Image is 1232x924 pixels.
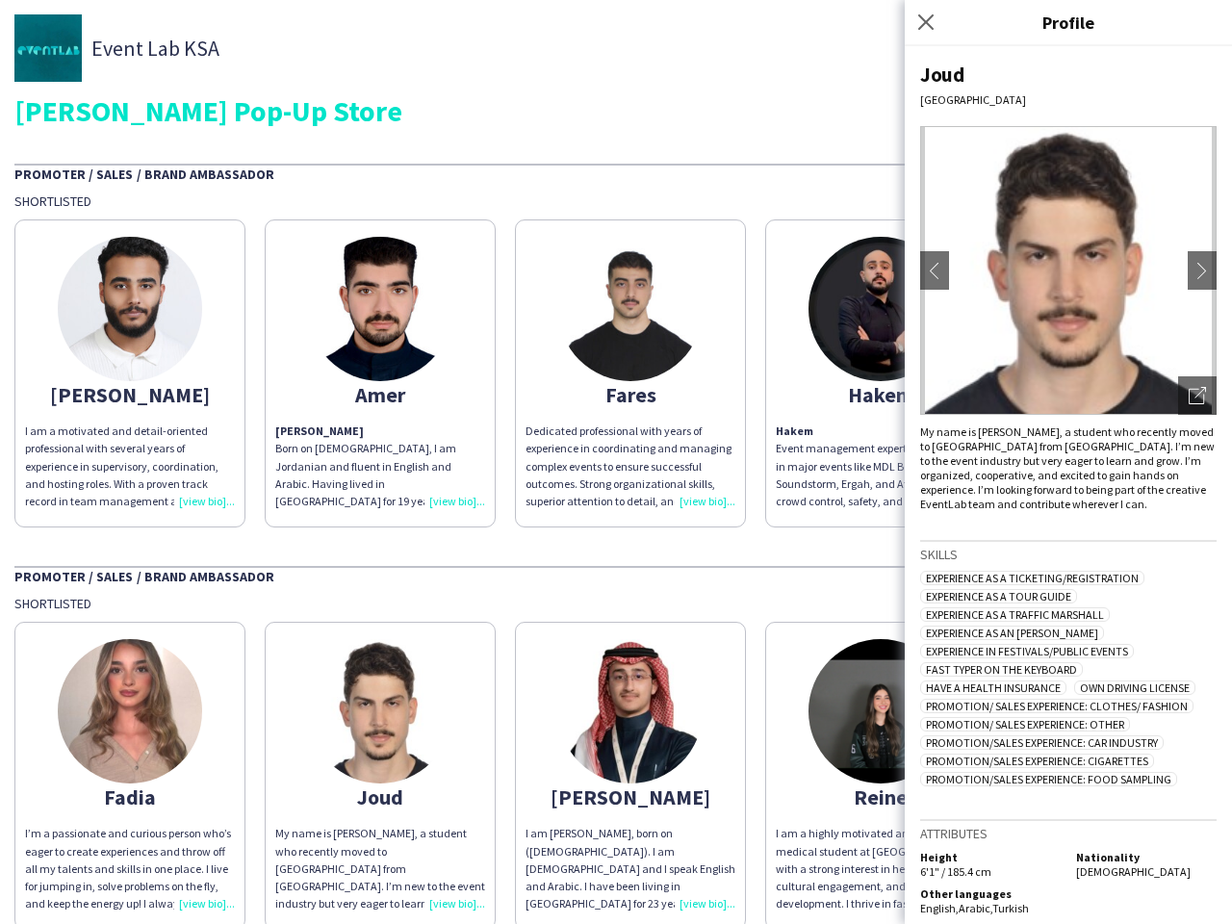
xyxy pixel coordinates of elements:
img: thumb-688488b04d9c7.jpeg [808,237,953,381]
div: Fares [526,386,735,403]
div: Hakem [776,386,986,403]
h3: Profile [905,10,1232,35]
div: [PERSON_NAME] [526,788,735,806]
img: thumb-6893f78eb938b.jpeg [558,237,703,381]
div: Dedicated professional with years of experience in coordinating and managing complex events to en... [526,423,735,510]
span: Have a Health Insurance [920,680,1066,695]
div: [PERSON_NAME] [25,386,235,403]
span: Experience as a Ticketing/Registration [920,571,1144,585]
img: thumb-687fd0d3ab440.jpeg [58,639,202,783]
img: Crew avatar or photo [920,126,1217,415]
span: Turkish [992,901,1029,915]
strong: [PERSON_NAME] [275,423,364,438]
span: Promotion/ Sales Experience: Clothes/ Fashion [920,699,1193,713]
img: thumb-66533358afb92.jpeg [308,237,452,381]
img: thumb-685fa66bdd8c8.jpeg [308,639,452,783]
span: Promotion/Sales Experience: Car Industry [920,735,1164,750]
h5: Height [920,850,1061,864]
div: Reine [776,788,986,806]
div: Open photos pop-in [1178,376,1217,415]
div: Shortlisted [14,595,1218,612]
span: [DEMOGRAPHIC_DATA] [1076,864,1191,879]
div: Amer [275,386,485,403]
h5: Nationality [1076,850,1217,864]
span: Promotion/Sales Experience: Cigarettes [920,754,1154,768]
span: Experience in Festivals/Public Events [920,644,1134,658]
div: Fadia [25,788,235,806]
span: Event Lab KSA [91,39,219,57]
span: Experience as a Tour Guide [920,589,1077,603]
span: Experience as an [PERSON_NAME] [920,626,1104,640]
strong: Hakem [776,423,813,438]
p: Event management expert with experience in major events like MDL Beast Soundstorm, Ergah, and Aft... [776,423,986,510]
span: 6'1" / 185.4 cm [920,864,991,879]
img: thumb-6802d6c17f55e.jpeg [558,639,703,783]
div: I’m a passionate and curious person who’s eager to create experiences and throw off all my talent... [25,825,235,912]
div: I am a highly motivated and adaptable medical student at [GEOGRAPHIC_DATA] with a strong interest... [776,825,986,912]
div: Joud [920,62,1217,88]
div: Shortlisted [14,192,1218,210]
p: I am a motivated and detail-oriented professional with several years of experience in supervisory... [25,423,235,510]
span: Experience as a Traffic Marshall [920,607,1110,622]
div: My name is [PERSON_NAME], a student who recently moved to [GEOGRAPHIC_DATA] from [GEOGRAPHIC_DATA... [275,825,485,912]
span: Fast typer on the keyboard [920,662,1083,677]
h3: Skills [920,546,1217,563]
div: Promoter / Sales / Brand Ambassador [14,566,1218,585]
div: [GEOGRAPHIC_DATA] [920,92,1217,107]
span: English , [920,901,959,915]
div: [PERSON_NAME] Pop-Up Store [14,96,1218,125]
div: Promoter / Sales / Brand Ambassador [14,164,1218,183]
span: Promotion/Sales Experience: Food Sampling [920,772,1177,786]
img: thumb-ad2a84ad-6a86-4ea4-91db-baba7e72d8ad.jpg [14,14,82,82]
p: Born on [DEMOGRAPHIC_DATA], I am Jordanian and fluent in English and Arabic. Having lived in [GEO... [275,423,485,510]
img: thumb-67040ee91bc4d.jpeg [58,237,202,381]
span: Own Driving License [1074,680,1195,695]
h3: Attributes [920,825,1217,842]
span: Promotion/ Sales Experience: Other [920,717,1130,731]
div: Joud [275,788,485,806]
span: Arabic , [959,901,992,915]
img: thumb-67eb05ca68c53.png [808,639,953,783]
div: I am [PERSON_NAME], born on ([DEMOGRAPHIC_DATA]). I am [DEMOGRAPHIC_DATA] and I speak English and... [526,825,735,912]
div: My name is [PERSON_NAME], a student who recently moved to [GEOGRAPHIC_DATA] from [GEOGRAPHIC_DATA... [920,424,1217,511]
h5: Other languages [920,886,1061,901]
